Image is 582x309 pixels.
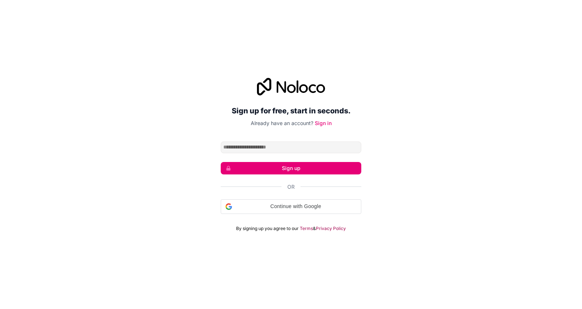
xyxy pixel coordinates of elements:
[251,120,313,126] span: Already have an account?
[221,142,361,153] input: Email address
[315,120,332,126] a: Sign in
[316,226,346,231] a: Privacy Policy
[313,226,316,231] span: &
[235,203,357,210] span: Continue with Google
[221,199,361,214] div: Continue with Google
[287,183,295,191] span: Or
[236,226,299,231] span: By signing up you agree to our
[221,162,361,174] button: Sign up
[221,104,361,117] h2: Sign up for free, start in seconds.
[300,226,313,231] a: Terms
